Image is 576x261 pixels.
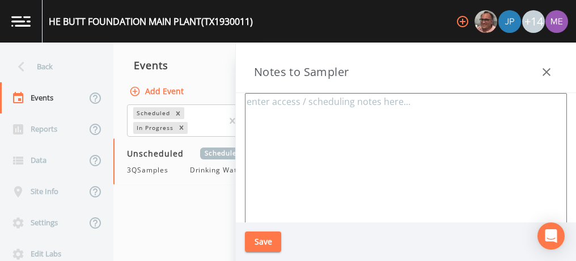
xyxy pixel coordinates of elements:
[11,16,31,27] img: logo
[175,122,188,134] div: Remove In Progress
[127,148,192,159] span: Unscheduled
[498,10,522,33] div: Joshua gere Paul
[245,231,281,252] button: Save
[133,107,172,119] div: Scheduled
[49,15,253,28] div: HE BUTT FOUNDATION MAIN PLANT (TX1930011)
[498,10,521,33] img: 41241ef155101aa6d92a04480b0d0000
[522,10,545,33] div: +14
[190,165,245,175] span: Drinking Water
[127,165,175,175] span: 3QSamples
[474,10,498,33] div: Mike Franklin
[254,63,349,81] h3: Notes to Sampler
[200,148,245,159] span: Scheduled
[127,81,188,102] button: Add Event
[537,222,565,250] div: Open Intercom Messenger
[113,138,278,185] a: UnscheduledScheduled3QSamplesDrinking Water
[475,10,497,33] img: e2d790fa78825a4bb76dcb6ab311d44c
[133,122,175,134] div: In Progress
[172,107,184,119] div: Remove Scheduled
[113,51,278,79] div: Events
[545,10,568,33] img: d4d65db7c401dd99d63b7ad86343d265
